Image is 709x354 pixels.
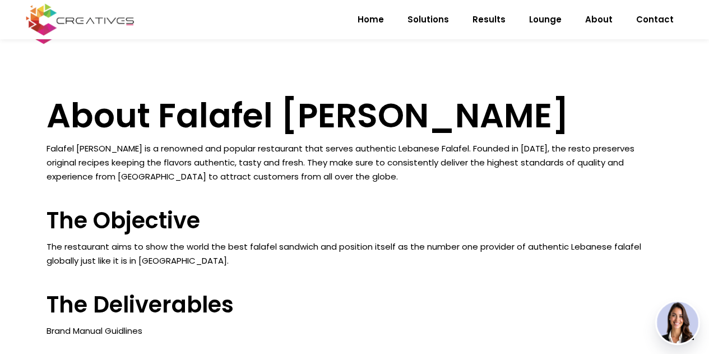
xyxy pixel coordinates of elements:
[47,240,663,268] p: The restaurant aims to show the world the best falafel sandwich and position itself as the number...
[47,207,663,234] h3: The Objective
[47,324,663,338] p: Brand Manual Guidlines
[585,5,613,34] span: About
[47,291,663,318] h3: The Deliverables
[24,2,137,37] img: Creatives
[358,5,384,34] span: Home
[461,5,517,34] a: Results
[396,5,461,34] a: Solutions
[573,5,624,34] a: About
[472,5,506,34] span: Results
[47,95,663,136] h2: About Falafel [PERSON_NAME]
[407,5,449,34] span: Solutions
[529,5,562,34] span: Lounge
[657,302,698,343] img: agent
[636,5,674,34] span: Contact
[47,141,663,183] p: Falafel [PERSON_NAME] is a renowned and popular restaurant that serves authentic Lebanese Falafel...
[517,5,573,34] a: Lounge
[346,5,396,34] a: Home
[624,5,685,34] a: Contact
